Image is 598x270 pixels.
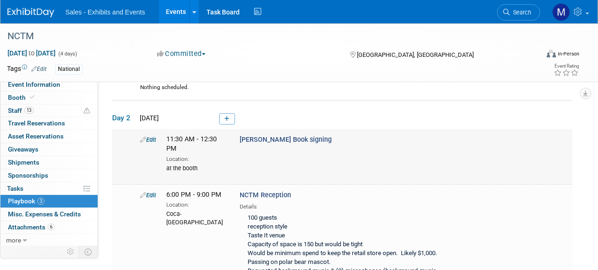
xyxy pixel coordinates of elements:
[7,64,47,75] td: Tags
[7,185,23,192] span: Tasks
[137,114,159,122] span: [DATE]
[48,223,55,230] span: 6
[0,208,98,221] a: Misc. Expenses & Credits
[65,8,145,16] span: Sales - Exhibits and Events
[8,223,55,231] span: Attachments
[8,145,38,153] span: Giveaways
[0,78,98,91] a: Event Information
[8,94,36,101] span: Booth
[240,200,447,211] div: Details:
[37,198,44,205] span: 3
[140,136,156,143] a: Edit
[8,210,81,218] span: Misc. Expenses & Credits
[166,154,226,163] div: Location:
[8,159,39,166] span: Shipments
[166,200,226,209] div: Location:
[4,28,530,45] div: NCTM
[27,49,36,57] span: to
[0,143,98,156] a: Giveaways
[0,182,98,195] a: Tasks
[547,50,556,57] img: Format-Inperson.png
[357,51,474,58] span: [GEOGRAPHIC_DATA], [GEOGRAPHIC_DATA]
[510,9,531,16] span: Search
[8,197,44,205] span: Playbook
[63,246,79,258] td: Personalize Event Tab Strip
[55,64,83,74] div: National
[57,51,77,57] span: (4 days)
[140,192,156,199] a: Edit
[112,83,572,100] div: Nothing scheduled.
[0,91,98,104] a: Booth
[552,3,570,21] img: Megan Hunter
[240,136,332,144] span: [PERSON_NAME] Book signing
[31,66,47,72] a: Edit
[0,221,98,234] a: Attachments6
[166,191,221,199] span: 6:00 PM - 9:00 PM
[8,172,48,179] span: Sponsorships
[24,107,34,114] span: 13
[166,135,217,152] span: 11:30 AM - 12:30 PM
[112,113,135,123] span: Day 2
[30,95,35,100] i: Booth reservation complete
[154,49,209,59] button: Committed
[6,236,21,244] span: more
[84,107,90,115] span: Potential Scheduling Conflict -- at least one attendee is tagged in another overlapping event.
[0,195,98,208] a: Playbook3
[8,107,34,114] span: Staff
[557,50,579,57] div: In-Person
[8,119,65,127] span: Travel Reservations
[496,48,579,62] div: Event Format
[0,156,98,169] a: Shipments
[0,130,98,143] a: Asset Reservations
[7,8,54,17] img: ExhibitDay
[8,81,60,88] span: Event Information
[79,246,98,258] td: Toggle Event Tabs
[7,49,56,57] span: [DATE] [DATE]
[0,117,98,130] a: Travel Reservations
[0,234,98,247] a: more
[240,191,291,199] span: NCTM Reception
[554,64,579,69] div: Event Rating
[8,132,64,140] span: Asset Reservations
[0,169,98,182] a: Sponsorships
[497,4,540,21] a: Search
[166,163,226,173] div: at the booth
[0,104,98,117] a: Staff13
[166,209,226,227] div: Coca-[GEOGRAPHIC_DATA]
